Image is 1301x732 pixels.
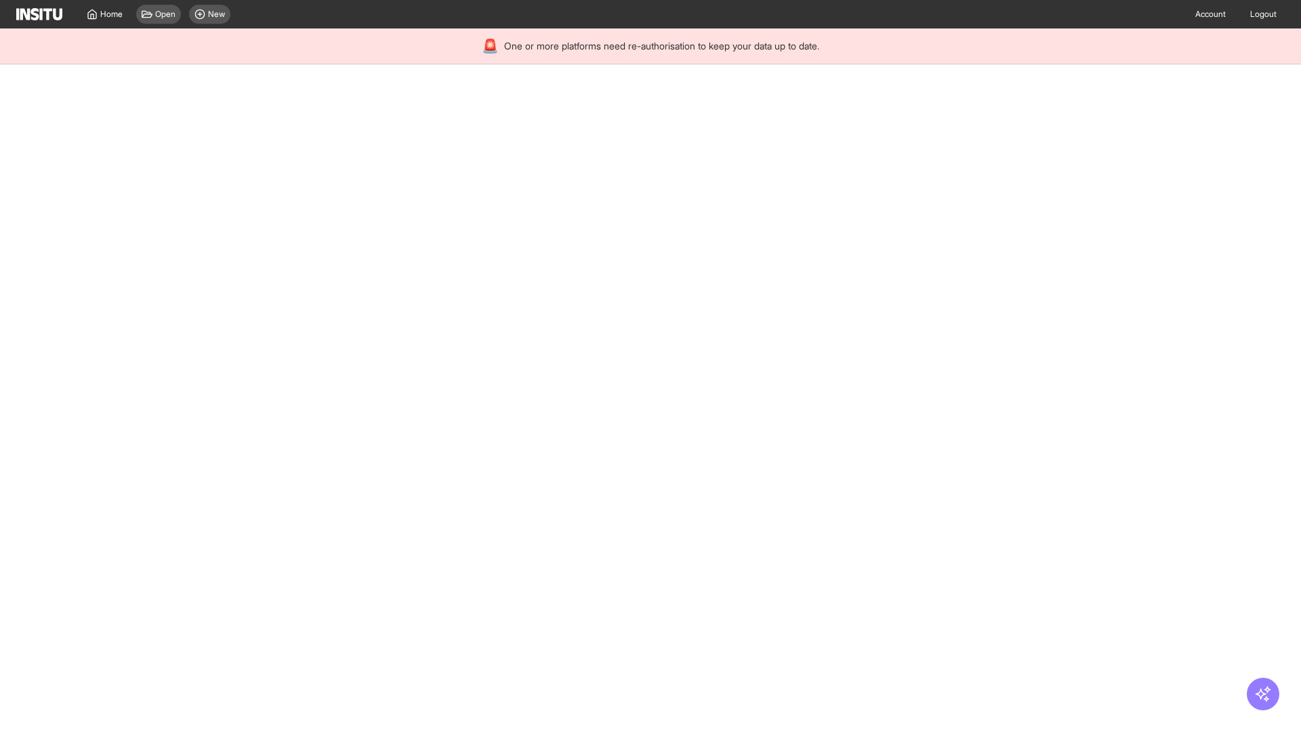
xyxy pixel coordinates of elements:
[16,8,62,20] img: Logo
[208,9,225,20] span: New
[482,37,499,56] div: 🚨
[100,9,123,20] span: Home
[155,9,175,20] span: Open
[504,39,819,53] span: One or more platforms need re-authorisation to keep your data up to date.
